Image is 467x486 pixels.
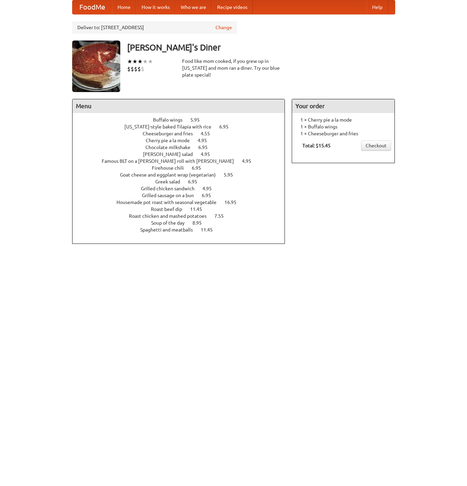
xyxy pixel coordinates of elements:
li: ★ [127,58,132,65]
span: 5.95 [190,117,207,123]
img: angular.jpg [72,41,120,92]
a: Change [215,24,232,31]
span: [PERSON_NAME] salad [143,151,200,157]
a: Cherry pie a la mode 4.95 [146,138,220,143]
a: Roast beef dip 11.45 [151,206,215,212]
a: Soup of the day 8.95 [151,220,214,226]
li: 1 × Cherry pie a la mode [296,116,391,123]
span: 4.95 [198,138,214,143]
span: 6.95 [198,145,214,150]
span: 6.95 [192,165,208,171]
a: Greek salad 6.95 [155,179,210,184]
li: ★ [132,58,137,65]
span: Greek salad [155,179,187,184]
span: Buffalo wings [153,117,189,123]
a: Who we are [175,0,212,14]
span: 5.95 [224,172,240,178]
span: 4.95 [201,151,217,157]
span: Grilled chicken sandwich [141,186,201,191]
a: Grilled chicken sandwich 4.95 [141,186,224,191]
a: Checkout [361,140,391,151]
span: Chocolate milkshake [145,145,197,150]
span: 11.45 [201,227,220,233]
span: Cheeseburger and fries [143,131,200,136]
span: Grilled sausage on a bun [142,193,201,198]
li: $ [141,65,144,73]
a: Goat cheese and eggplant wrap (vegetarian) 5.95 [120,172,246,178]
li: ★ [137,58,143,65]
span: Goat cheese and eggplant wrap (vegetarian) [120,172,223,178]
a: Spaghetti and meatballs 11.45 [140,227,225,233]
span: Roast chicken and mashed potatoes [129,213,213,219]
span: [US_STATE]-style baked Tilapia with rice [124,124,218,129]
li: ★ [143,58,148,65]
li: 1 × Cheeseburger and fries [296,130,391,137]
li: $ [134,65,137,73]
a: Help [367,0,388,14]
span: Firehouse chili [152,165,191,171]
div: Food like mom cooked, if you grew up in [US_STATE] and mom ran a diner. Try our blue plate special! [182,58,285,78]
a: [US_STATE]-style baked Tilapia with rice 6.95 [124,124,241,129]
span: 4.95 [202,186,219,191]
span: 4.55 [201,131,217,136]
span: 6.95 [188,179,204,184]
a: Famous BLT on a [PERSON_NAME] roll with [PERSON_NAME] 4.95 [102,158,264,164]
li: ★ [148,58,153,65]
span: 16.95 [224,200,243,205]
div: Deliver to: [STREET_ADDRESS] [72,21,237,34]
span: 6.95 [219,124,235,129]
li: 1 × Buffalo wings [296,123,391,130]
a: [PERSON_NAME] salad 4.95 [143,151,223,157]
a: Buffalo wings 5.95 [153,117,212,123]
h4: Menu [73,99,285,113]
a: Firehouse chili 6.95 [152,165,214,171]
a: Grilled sausage on a bun 6.95 [142,193,224,198]
li: $ [131,65,134,73]
h4: Your order [292,99,394,113]
span: Roast beef dip [151,206,189,212]
a: Chocolate milkshake 6.95 [145,145,220,150]
a: Housemade pot roast with seasonal vegetable 16.95 [116,200,249,205]
span: Famous BLT on a [PERSON_NAME] roll with [PERSON_NAME] [102,158,241,164]
span: Spaghetti and meatballs [140,227,200,233]
b: Total: $15.45 [302,143,331,148]
a: How it works [136,0,175,14]
span: Housemade pot roast with seasonal vegetable [116,200,223,205]
span: 4.95 [242,158,258,164]
span: Cherry pie a la mode [146,138,197,143]
a: Cheeseburger and fries 4.55 [143,131,223,136]
h3: [PERSON_NAME]'s Diner [127,41,395,54]
span: 11.45 [190,206,209,212]
a: FoodMe [73,0,112,14]
li: $ [127,65,131,73]
a: Home [112,0,136,14]
li: $ [137,65,141,73]
span: Soup of the day [151,220,191,226]
span: 6.95 [202,193,218,198]
span: 7.55 [214,213,231,219]
a: Recipe videos [212,0,253,14]
a: Roast chicken and mashed potatoes 7.55 [129,213,236,219]
span: 8.95 [192,220,209,226]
